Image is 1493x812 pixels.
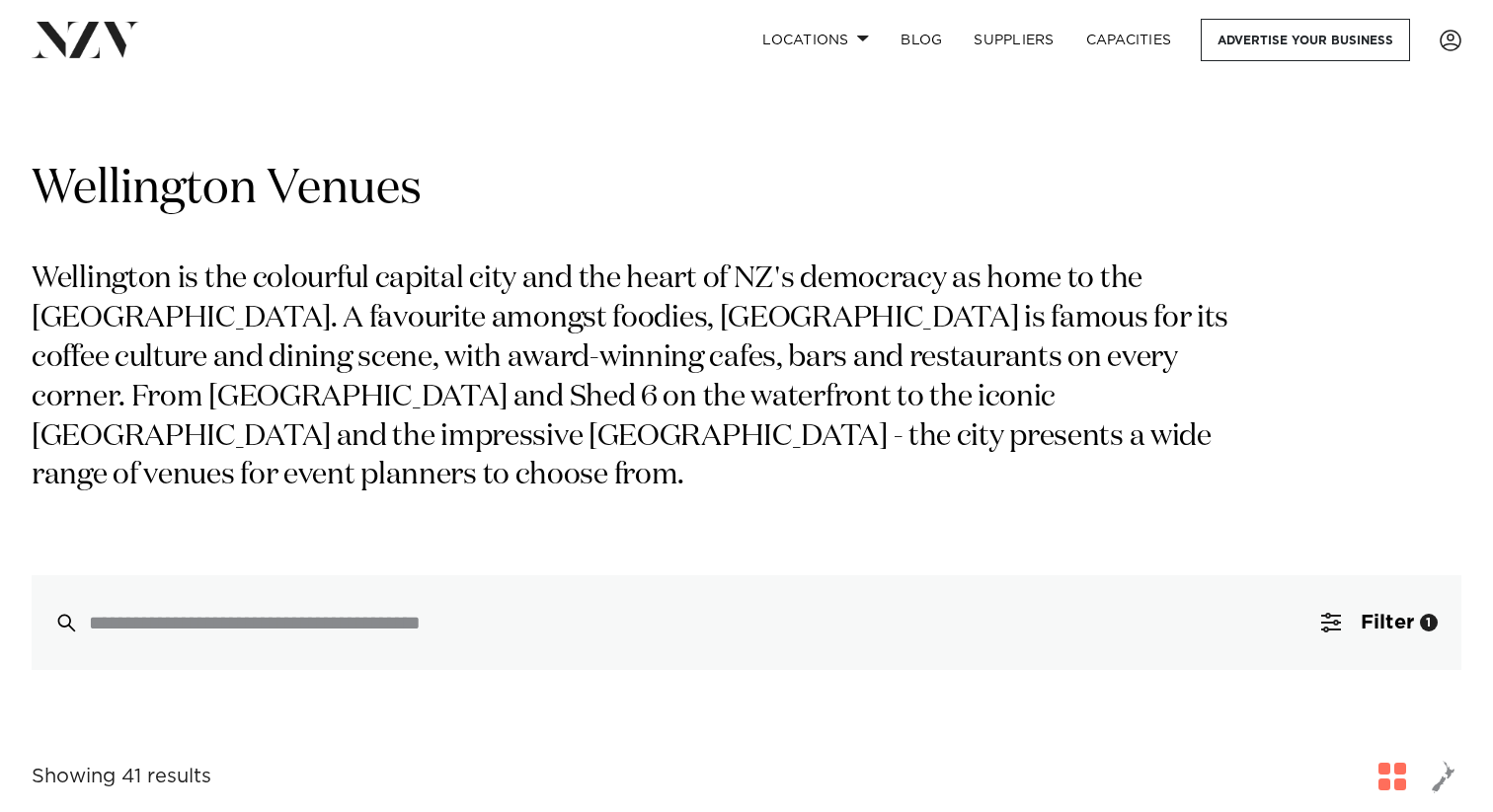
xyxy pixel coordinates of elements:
[1070,19,1188,61] a: Capacities
[32,762,211,792] div: Showing 41 results
[32,159,1461,221] h1: Wellington Venues
[746,19,885,61] a: Locations
[1420,614,1438,631] div: 1
[32,22,139,57] img: nzv-logo.png
[32,260,1252,496] p: Wellington is the colourful capital city and the heart of NZ's democracy as home to the [GEOGRAPH...
[1201,19,1410,61] a: Advertise your business
[958,19,1069,61] a: SUPPLIERS
[1297,575,1461,670] button: Filter1
[885,19,958,61] a: BLOG
[1361,613,1414,632] span: Filter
